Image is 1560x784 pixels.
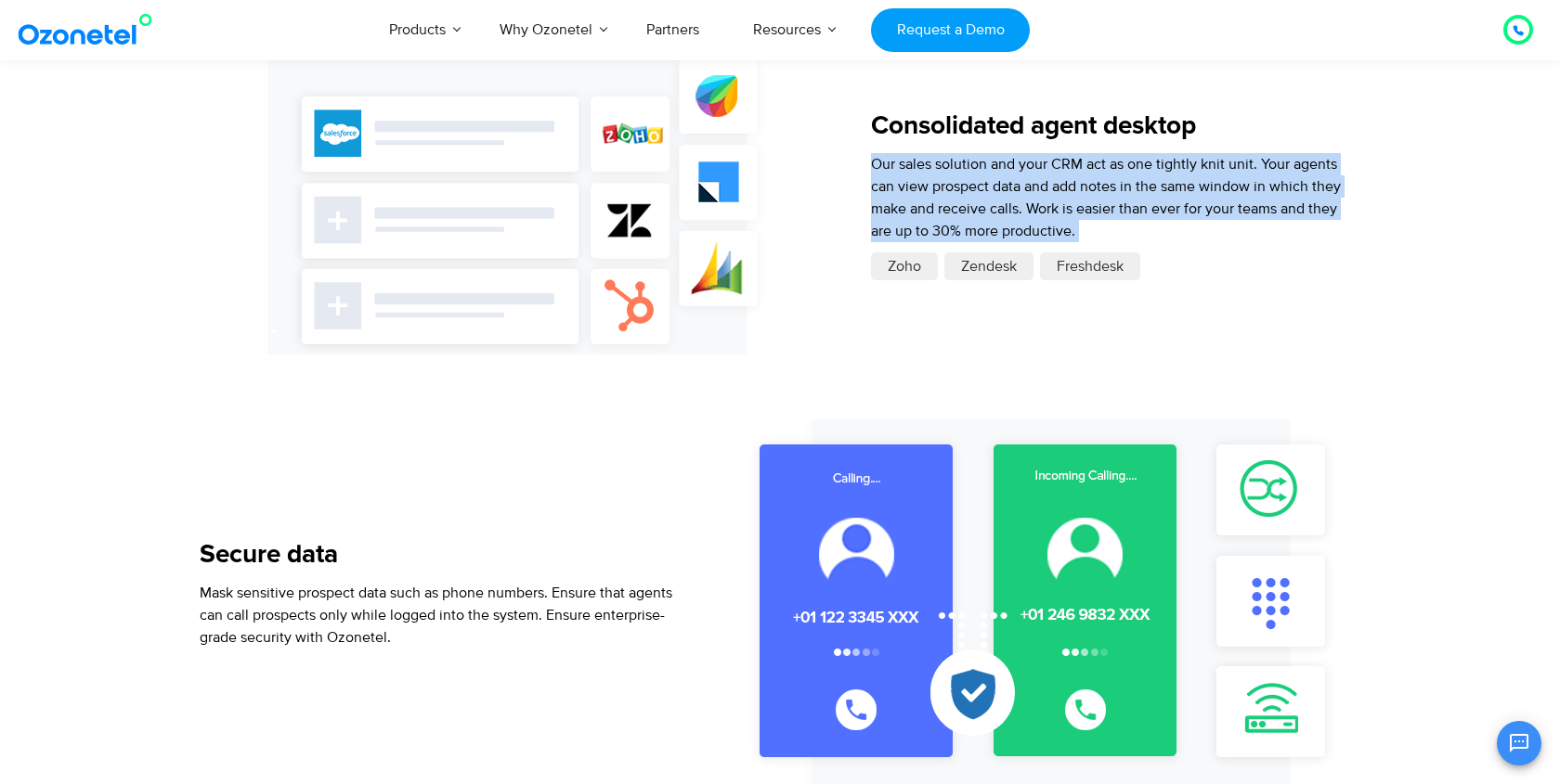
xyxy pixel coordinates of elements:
span: sensitive prospect data such as phone numbers. Ensure that agents can call prospects only while l... [200,584,672,647]
a: Request a Demo [871,8,1030,52]
h5: Secure data [200,542,687,568]
span: Zoho [888,255,921,277]
button: Open chat [1497,721,1541,765]
span: Mask [200,584,233,602]
h5: Consolidated agent desktop [871,113,1358,139]
span: Our sales solution and your CRM act as one tightly knit unit. Your agents can view prospect data ... [871,155,1341,240]
span: Zendesk [961,255,1017,277]
span: Freshdesk [1057,255,1124,277]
